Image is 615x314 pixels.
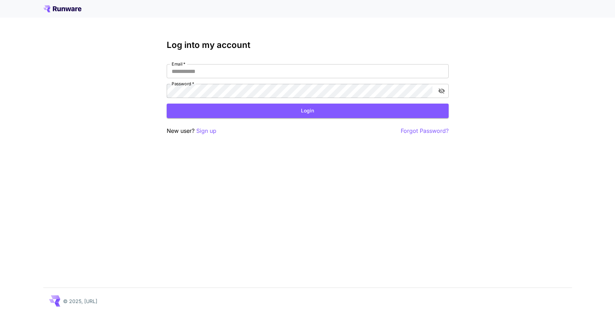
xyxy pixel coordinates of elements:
button: toggle password visibility [435,85,448,97]
label: Email [172,61,185,67]
h3: Log into my account [167,40,449,50]
p: © 2025, [URL] [63,297,97,305]
button: Forgot Password? [401,127,449,135]
label: Password [172,81,194,87]
button: Login [167,104,449,118]
p: New user? [167,127,216,135]
button: Sign up [196,127,216,135]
